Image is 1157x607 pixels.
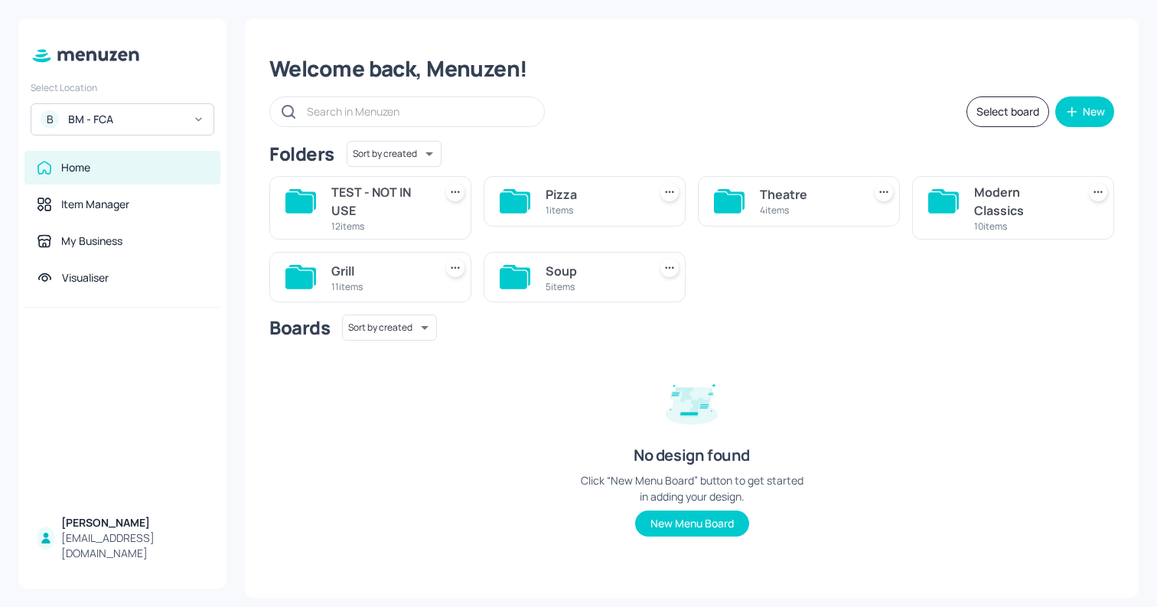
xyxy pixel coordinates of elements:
[62,270,109,286] div: Visualiser
[269,142,334,166] div: Folders
[269,315,330,340] div: Boards
[974,220,1071,233] div: 10 items
[31,81,214,94] div: Select Location
[41,110,59,129] div: B
[331,183,428,220] div: TEST - NOT IN USE
[61,233,122,249] div: My Business
[269,55,1114,83] div: Welcome back, Menuzen!
[546,280,642,293] div: 5 items
[61,515,208,530] div: [PERSON_NAME]
[546,204,642,217] div: 1 items
[546,185,642,204] div: Pizza
[760,185,856,204] div: Theatre
[635,511,749,537] button: New Menu Board
[331,262,428,280] div: Grill
[307,100,529,122] input: Search in Menuzen
[653,362,730,439] img: design-empty
[68,112,184,127] div: BM - FCA
[966,96,1049,127] button: Select board
[61,197,129,212] div: Item Manager
[331,280,428,293] div: 11 items
[760,204,856,217] div: 4 items
[1055,96,1114,127] button: New
[61,530,208,561] div: [EMAIL_ADDRESS][DOMAIN_NAME]
[974,183,1071,220] div: Modern Classics
[577,472,807,504] div: Click “New Menu Board” button to get started in adding your design.
[634,445,750,466] div: No design found
[546,262,642,280] div: Soup
[347,139,442,169] div: Sort by created
[61,160,90,175] div: Home
[1083,106,1105,117] div: New
[331,220,428,233] div: 12 items
[342,312,437,343] div: Sort by created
